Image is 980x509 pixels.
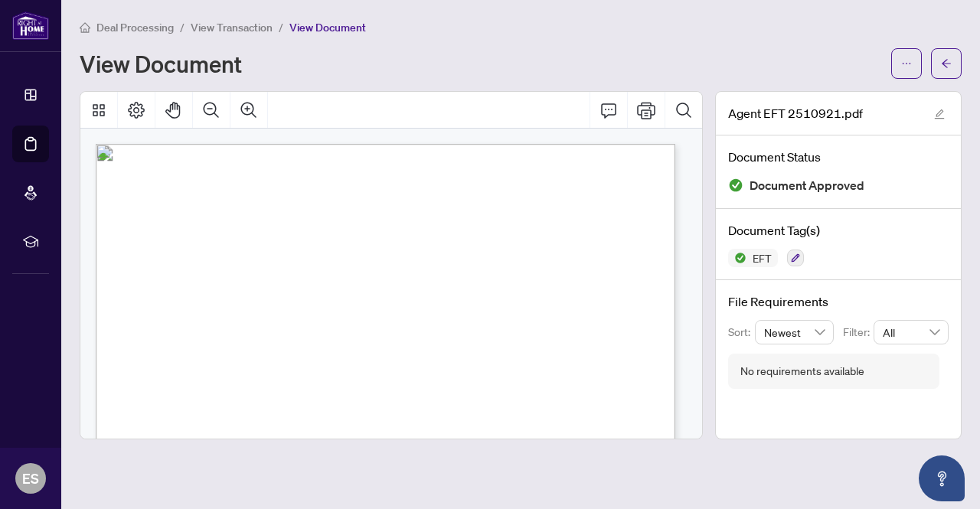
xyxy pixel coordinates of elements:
[180,18,185,36] li: /
[279,18,283,36] li: /
[289,21,366,34] span: View Document
[883,321,939,344] span: All
[728,292,949,311] h4: File Requirements
[764,321,825,344] span: Newest
[934,109,945,119] span: edit
[96,21,174,34] span: Deal Processing
[750,175,864,196] span: Document Approved
[746,253,778,263] span: EFT
[22,468,39,489] span: ES
[728,324,755,341] p: Sort:
[901,58,912,69] span: ellipsis
[740,363,864,380] div: No requirements available
[941,58,952,69] span: arrow-left
[728,249,746,267] img: Status Icon
[919,455,965,501] button: Open asap
[728,221,949,240] h4: Document Tag(s)
[728,148,949,166] h4: Document Status
[12,11,49,40] img: logo
[191,21,273,34] span: View Transaction
[728,178,743,193] img: Document Status
[728,104,863,122] span: Agent EFT 2510921.pdf
[843,324,874,341] p: Filter:
[80,22,90,33] span: home
[80,51,242,76] h1: View Document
